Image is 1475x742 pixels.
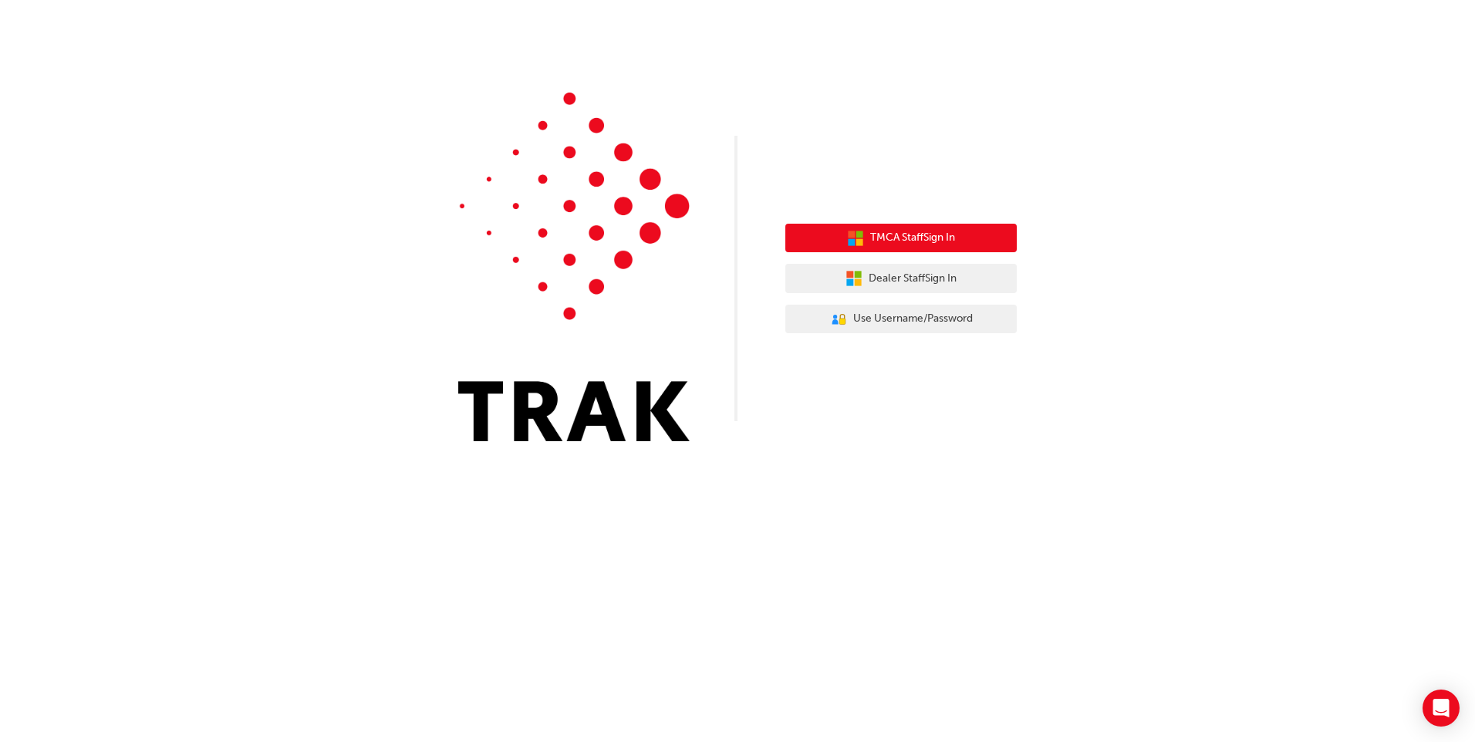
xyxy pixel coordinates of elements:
[785,264,1017,293] button: Dealer StaffSign In
[869,270,957,288] span: Dealer Staff Sign In
[870,229,955,247] span: TMCA Staff Sign In
[458,93,690,441] img: Trak
[1423,690,1460,727] div: Open Intercom Messenger
[785,305,1017,334] button: Use Username/Password
[853,310,973,328] span: Use Username/Password
[785,224,1017,253] button: TMCA StaffSign In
